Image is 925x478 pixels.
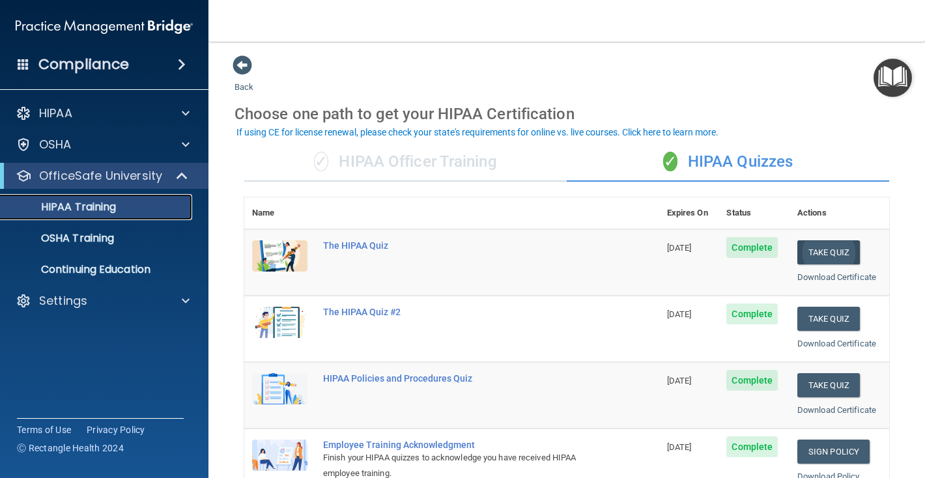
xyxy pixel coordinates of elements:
[663,152,677,171] span: ✓
[314,152,328,171] span: ✓
[797,405,876,415] a: Download Certificate
[790,197,889,229] th: Actions
[16,137,190,152] a: OSHA
[39,293,87,309] p: Settings
[8,201,116,214] p: HIPAA Training
[323,373,594,384] div: HIPAA Policies and Procedures Quiz
[244,143,567,182] div: HIPAA Officer Training
[726,436,778,457] span: Complete
[874,59,912,97] button: Open Resource Center
[667,243,692,253] span: [DATE]
[244,197,315,229] th: Name
[39,168,162,184] p: OfficeSafe University
[797,373,860,397] button: Take Quiz
[87,423,145,436] a: Privacy Policy
[39,105,72,121] p: HIPAA
[667,442,692,452] span: [DATE]
[719,197,790,229] th: Status
[8,232,114,245] p: OSHA Training
[667,309,692,319] span: [DATE]
[323,440,594,450] div: Employee Training Acknowledgment
[726,370,778,391] span: Complete
[235,66,253,92] a: Back
[567,143,889,182] div: HIPAA Quizzes
[323,240,594,251] div: The HIPAA Quiz
[235,95,899,133] div: Choose one path to get your HIPAA Certification
[323,307,594,317] div: The HIPAA Quiz #2
[797,307,860,331] button: Take Quiz
[17,423,71,436] a: Terms of Use
[17,442,124,455] span: Ⓒ Rectangle Health 2024
[667,376,692,386] span: [DATE]
[797,339,876,348] a: Download Certificate
[8,263,186,276] p: Continuing Education
[726,303,778,324] span: Complete
[16,168,189,184] a: OfficeSafe University
[797,240,860,264] button: Take Quiz
[16,105,190,121] a: HIPAA
[797,440,870,464] a: Sign Policy
[726,237,778,258] span: Complete
[236,128,719,137] div: If using CE for license renewal, please check your state's requirements for online vs. live cours...
[38,55,129,74] h4: Compliance
[39,137,72,152] p: OSHA
[16,293,190,309] a: Settings
[659,197,719,229] th: Expires On
[797,272,876,282] a: Download Certificate
[16,14,193,40] img: PMB logo
[235,126,720,139] button: If using CE for license renewal, please check your state's requirements for online vs. live cours...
